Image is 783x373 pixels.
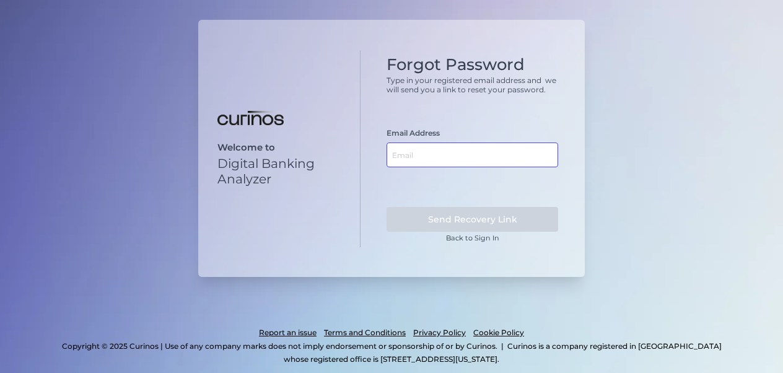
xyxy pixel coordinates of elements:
h1: Forgot Password [387,55,558,74]
p: Digital Banking Analyzer [217,156,349,186]
p: Welcome to [217,142,349,153]
button: Send Recovery Link [387,207,558,232]
a: Report an issue [259,326,317,340]
p: Copyright © 2025 Curinos | Use of any company marks does not imply endorsement or sponsorship of ... [62,341,497,351]
a: Privacy Policy [413,326,466,340]
a: Terms and Conditions [324,326,406,340]
p: Type in your registered email address and we will send you a link to reset your password. [387,76,558,94]
img: Digital Banking Analyzer [217,111,284,126]
input: Email [387,143,558,167]
a: Back to Sign In [446,234,499,242]
a: Cookie Policy [473,326,524,340]
label: Email Address [387,128,440,138]
p: Curinos is a company registered in [GEOGRAPHIC_DATA] whose registered office is [STREET_ADDRESS][... [284,341,722,364]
